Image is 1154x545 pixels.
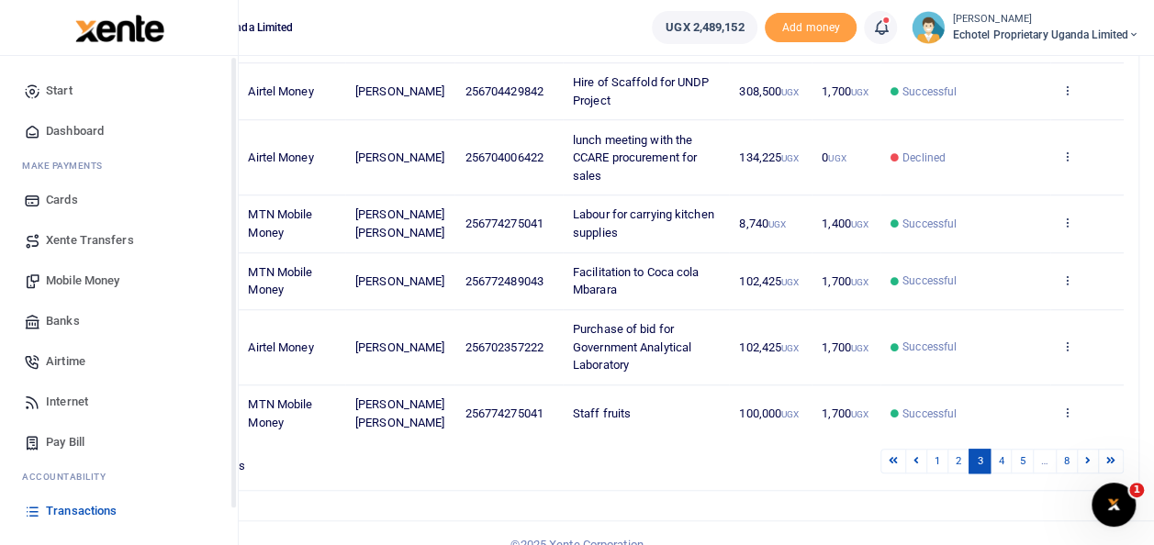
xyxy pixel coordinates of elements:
[573,75,710,107] span: Hire of Scaffold for UNDP Project
[781,277,799,287] small: UGX
[1056,449,1078,473] a: 8
[248,150,313,164] span: Airtel Money
[46,502,117,520] span: Transactions
[573,265,700,297] span: Facilitation to Coca cola Mbarara
[465,340,543,354] span: 256702357222
[355,340,444,354] span: [PERSON_NAME]
[781,153,799,163] small: UGX
[465,84,543,98] span: 256704429842
[75,15,164,42] img: logo-large
[902,339,957,355] span: Successful
[739,217,786,230] span: 8,740
[902,406,957,422] span: Successful
[465,217,543,230] span: 256774275041
[912,11,1139,44] a: profile-user [PERSON_NAME] Echotel Proprietary Uganda Limited
[851,87,868,97] small: UGX
[46,191,78,209] span: Cards
[248,265,312,297] span: MTN Mobile Money
[952,27,1139,43] span: Echotel Proprietary Uganda Limited
[1011,449,1033,473] a: 5
[828,153,846,163] small: UGX
[952,12,1139,28] small: [PERSON_NAME]
[248,207,312,239] span: MTN Mobile Money
[15,111,223,151] a: Dashboard
[46,433,84,451] span: Pay Bill
[248,397,312,429] span: MTN Mobile Money
[739,150,799,164] span: 134,225
[465,406,543,420] span: 256774275041
[765,13,857,43] li: Toup your wallet
[739,406,799,420] span: 100,000
[926,449,948,473] a: 1
[666,18,744,37] span: UGX 2,489,152
[902,83,957,100] span: Successful
[465,274,543,288] span: 256772489043
[248,340,313,354] span: Airtel Money
[781,409,799,419] small: UGX
[15,422,223,462] a: Pay Bill
[1092,483,1136,527] iframe: Intercom live chat
[46,231,134,250] span: Xente Transfers
[573,322,691,372] span: Purchase of bid for Government Analytical Laboratory
[902,150,946,166] span: Declined
[851,219,868,229] small: UGX
[851,277,868,287] small: UGX
[355,207,444,239] span: [PERSON_NAME] [PERSON_NAME]
[851,409,868,419] small: UGX
[36,470,106,484] span: countability
[31,159,103,172] span: ake Payments
[85,447,510,475] div: Showing 21 to 30 of 73 entries
[15,462,223,491] li: Ac
[902,216,957,232] span: Successful
[765,19,857,33] a: Add money
[969,449,991,473] a: 3
[15,301,223,341] a: Banks
[573,406,631,420] span: Staff fruits
[15,180,223,220] a: Cards
[990,449,1012,473] a: 4
[822,406,868,420] span: 1,700
[644,11,765,44] li: Wallet ballance
[46,82,73,100] span: Start
[465,150,543,164] span: 256704006422
[739,340,799,354] span: 102,425
[822,84,868,98] span: 1,700
[781,87,799,97] small: UGX
[851,343,868,353] small: UGX
[822,274,868,288] span: 1,700
[15,261,223,301] a: Mobile Money
[355,274,444,288] span: [PERSON_NAME]
[822,340,868,354] span: 1,700
[902,272,957,289] span: Successful
[46,122,104,140] span: Dashboard
[739,84,799,98] span: 308,500
[781,343,799,353] small: UGX
[912,11,945,44] img: profile-user
[822,217,868,230] span: 1,400
[15,491,223,531] a: Transactions
[355,84,444,98] span: [PERSON_NAME]
[355,150,444,164] span: [PERSON_NAME]
[652,11,757,44] a: UGX 2,489,152
[46,272,119,290] span: Mobile Money
[355,397,444,429] span: [PERSON_NAME] [PERSON_NAME]
[947,449,969,473] a: 2
[1129,483,1144,497] span: 1
[15,151,223,180] li: M
[822,150,846,164] span: 0
[765,13,857,43] span: Add money
[15,220,223,261] a: Xente Transfers
[248,84,313,98] span: Airtel Money
[15,382,223,422] a: Internet
[573,207,714,239] span: Labour for carrying kitchen supplies
[15,341,223,382] a: Airtime
[15,71,223,111] a: Start
[73,20,164,34] a: logo-small logo-large logo-large
[739,274,799,288] span: 102,425
[768,219,786,229] small: UGX
[46,352,85,371] span: Airtime
[573,133,697,183] span: lunch meeting with the CCARE procurement for sales
[46,312,80,330] span: Banks
[46,393,88,411] span: Internet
